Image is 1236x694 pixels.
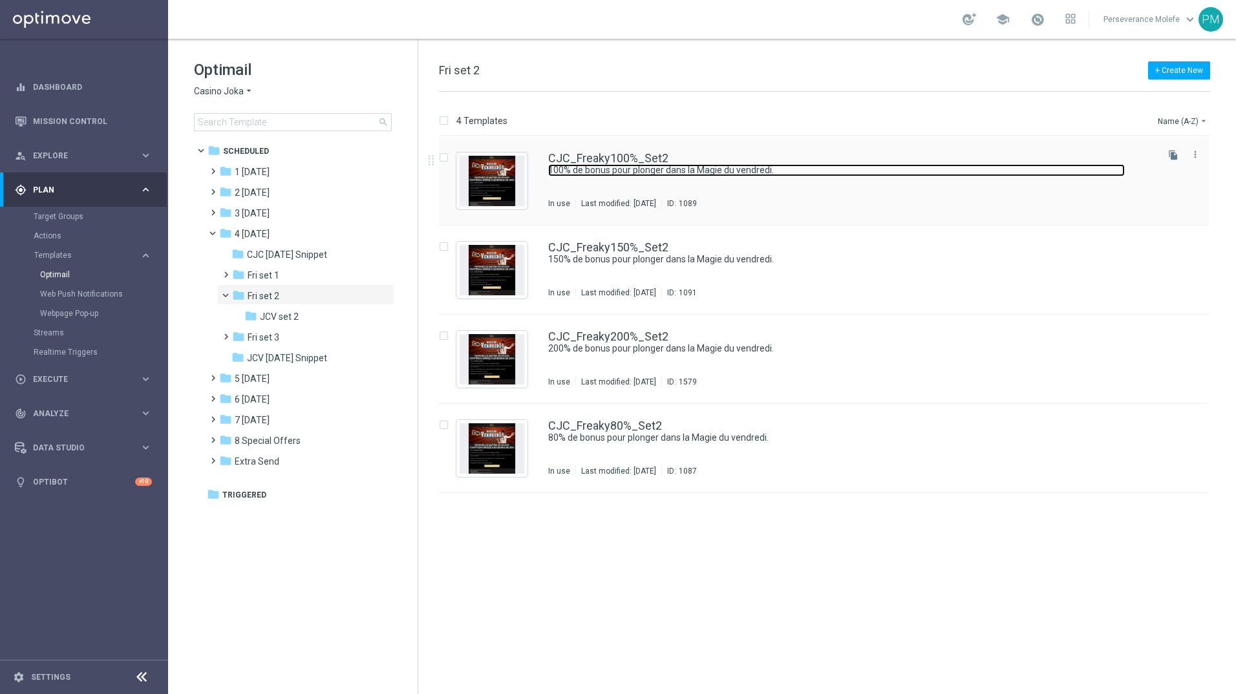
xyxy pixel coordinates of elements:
span: Triggered [222,489,266,501]
div: 200% de bonus pour plonger dans la Magie du vendredi. [548,342,1155,355]
a: Realtime Triggers [34,347,134,357]
div: Data Studio [15,442,140,454]
img: 1579.jpeg [460,334,524,384]
div: 1091 [679,288,697,298]
i: folder [207,488,220,501]
div: In use [548,198,570,209]
a: Web Push Notifications [40,289,134,299]
img: 1089.jpeg [460,156,524,206]
i: keyboard_arrow_right [140,149,152,162]
div: Execute [15,373,140,385]
i: folder [219,392,232,405]
div: Explore [15,150,140,162]
i: arrow_drop_down [244,85,254,98]
div: Optibot [15,465,152,499]
span: Templates [34,251,127,259]
button: more_vert [1189,147,1202,162]
span: CJC Friday Snippet [247,249,327,260]
span: 7 Monday [235,414,270,426]
span: 8 Special Offers [235,435,301,447]
a: 80% de bonus pour plonger dans la Magie du vendredi. [548,432,1125,444]
img: 1091.jpeg [460,245,524,295]
a: CJC_Freaky200%_Set2 [548,331,668,342]
div: Templates [34,251,140,259]
div: Last modified: [DATE] [576,198,661,209]
div: person_search Explore keyboard_arrow_right [14,151,153,161]
a: Settings [31,673,70,681]
div: +10 [135,478,152,486]
div: In use [548,377,570,387]
i: folder [232,268,245,281]
div: 150% de bonus pour plonger dans la Magie du vendredi. [548,253,1155,266]
i: lightbulb [15,476,27,488]
div: Streams [34,323,167,342]
input: Search Template [194,113,392,131]
span: Data Studio [33,444,140,452]
span: JCV Friday Snippet [247,352,327,364]
div: 80% de bonus pour plonger dans la Magie du vendredi. [548,432,1155,444]
div: ID: [661,288,697,298]
div: ID: [661,377,697,387]
a: Mission Control [33,104,152,138]
div: In use [548,466,570,476]
button: Mission Control [14,116,153,127]
span: Casino Joka [194,85,244,98]
i: folder [231,351,244,364]
div: ID: [661,466,697,476]
span: Fri set 1 [248,269,279,281]
div: Press SPACE to select this row. [426,315,1233,404]
i: arrow_drop_down [1199,116,1209,126]
img: 1087.jpeg [460,423,524,474]
i: folder [232,289,245,302]
div: Press SPACE to select this row. [426,226,1233,315]
div: 1087 [679,466,697,476]
div: Dashboard [15,70,152,104]
div: Realtime Triggers [34,342,167,362]
div: 1579 [679,377,697,387]
a: Optibot [33,465,135,499]
button: Casino Joka arrow_drop_down [194,85,254,98]
span: Fri set 2 [248,290,279,302]
button: equalizer Dashboard [14,82,153,92]
span: JCV set 2 [260,311,299,322]
div: Press SPACE to select this row. [426,404,1233,493]
span: 4 Friday [235,228,270,240]
i: folder [232,330,245,343]
i: folder [231,247,244,260]
h1: Optimail [194,59,392,80]
div: Optimail [40,265,167,284]
i: folder [219,206,232,219]
i: keyboard_arrow_right [140,249,152,262]
span: Execute [33,375,140,383]
a: Streams [34,328,134,338]
span: 5 Saturday [235,373,270,384]
div: Last modified: [DATE] [576,288,661,298]
div: Actions [34,226,167,246]
div: Mission Control [15,104,152,138]
button: play_circle_outline Execute keyboard_arrow_right [14,374,153,384]
i: folder [219,185,232,198]
span: Scheduled [223,145,269,157]
span: Extra Send [235,456,279,467]
span: 6 Sunday [235,394,270,405]
div: track_changes Analyze keyboard_arrow_right [14,408,153,419]
p: 4 Templates [456,115,507,127]
div: Templates keyboard_arrow_right [34,250,153,260]
button: lightbulb Optibot +10 [14,477,153,487]
button: Data Studio keyboard_arrow_right [14,443,153,453]
div: Last modified: [DATE] [576,377,661,387]
i: folder [244,310,257,322]
i: person_search [15,150,27,162]
i: keyboard_arrow_right [140,407,152,419]
a: CJC_Freaky80%_Set2 [548,420,662,432]
button: + Create New [1148,61,1210,79]
i: keyboard_arrow_right [140,184,152,196]
div: Webpage Pop-up [40,304,167,323]
span: Plan [33,186,140,194]
div: Press SPACE to select this row. [426,136,1233,226]
i: folder [219,227,232,240]
i: folder [219,434,232,447]
div: 1089 [679,198,697,209]
a: 150% de bonus pour plonger dans la Magie du vendredi. [548,253,1125,266]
